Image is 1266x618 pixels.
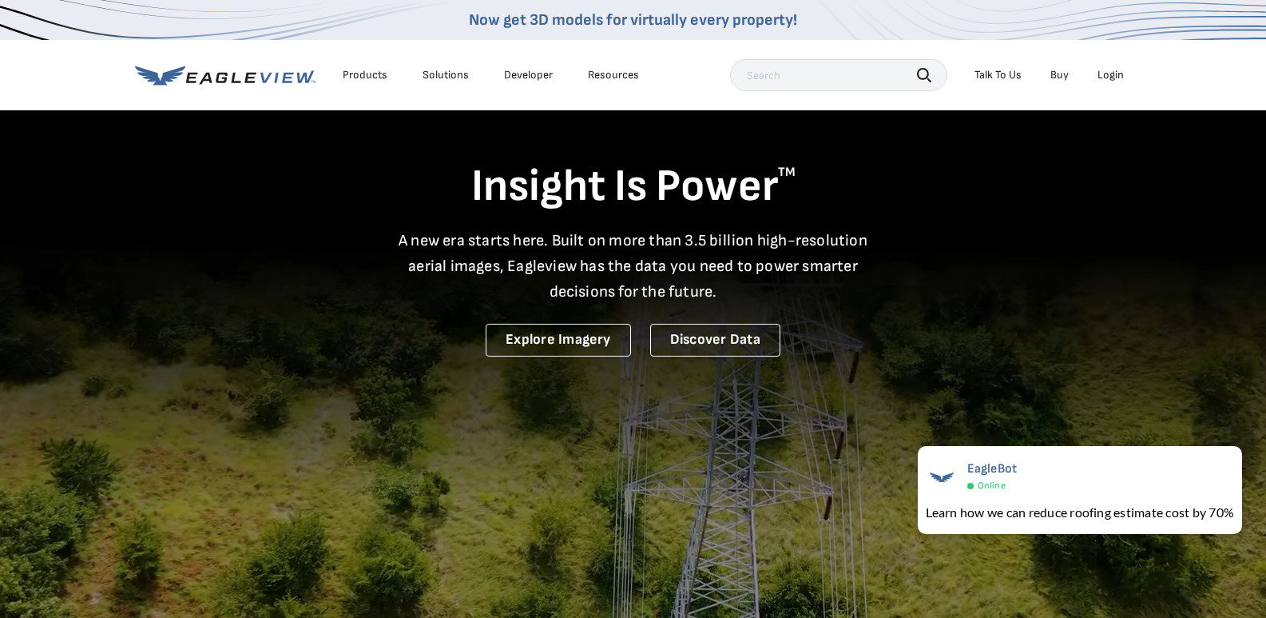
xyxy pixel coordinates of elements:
a: Now get 3D models for virtually every property! [469,10,797,30]
div: Resources [588,68,639,82]
div: Products [343,68,387,82]
a: Explore Imagery [486,324,631,357]
span: EagleBot [967,461,1018,476]
a: Buy [1050,68,1069,82]
a: Developer [504,68,553,82]
div: Login [1097,68,1124,82]
img: EagleBot [926,461,958,493]
h1: Insight Is Power [135,159,1132,215]
div: Learn how we can reduce roofing estimate cost by 70% [926,503,1234,522]
input: Search [730,59,947,91]
a: Discover Data [650,324,780,357]
div: Talk To Us [974,68,1022,82]
div: Solutions [423,68,469,82]
span: Online [978,480,1006,492]
p: A new era starts here. Built on more than 3.5 billion high-resolution aerial images, Eagleview ha... [389,228,878,305]
sup: TM [778,165,796,180]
